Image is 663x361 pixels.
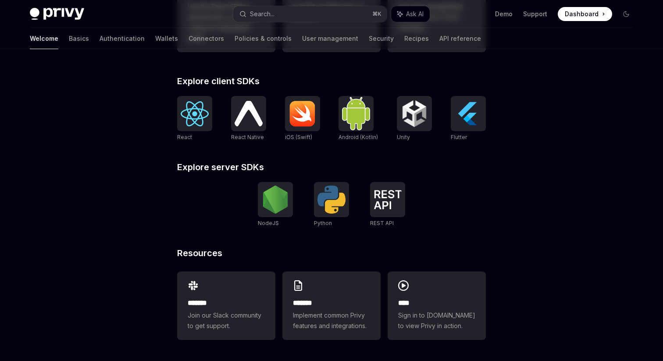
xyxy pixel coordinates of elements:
a: ReactReact [177,96,212,142]
a: FlutterFlutter [451,96,486,142]
a: Authentication [100,28,145,49]
a: Basics [69,28,89,49]
a: API reference [439,28,481,49]
img: NodeJS [261,186,289,214]
span: ⌘ K [372,11,381,18]
a: NodeJSNodeJS [258,182,293,228]
a: Welcome [30,28,58,49]
a: Dashboard [558,7,612,21]
img: REST API [374,190,402,209]
span: Implement common Privy features and integrations. [293,310,370,331]
button: Search...⌘K [233,6,387,22]
a: Demo [495,10,513,18]
img: iOS (Swift) [289,100,317,127]
img: Unity [400,100,428,128]
a: **** **Join our Slack community to get support. [177,272,275,340]
span: Python [314,220,332,226]
img: React Native [235,101,263,126]
a: React NativeReact Native [231,96,266,142]
img: Android (Kotlin) [342,97,370,130]
a: Policies & controls [235,28,292,49]
a: User management [302,28,358,49]
a: Support [523,10,547,18]
img: Python [317,186,346,214]
span: Join our Slack community to get support. [188,310,265,331]
span: Android (Kotlin) [339,134,378,140]
span: React Native [231,134,264,140]
a: Security [369,28,394,49]
a: PythonPython [314,182,349,228]
span: React [177,134,192,140]
span: Resources [177,249,222,257]
span: iOS (Swift) [285,134,312,140]
a: Connectors [189,28,224,49]
a: iOS (Swift)iOS (Swift) [285,96,320,142]
img: Flutter [454,100,482,128]
span: Unity [397,134,410,140]
span: Sign in to [DOMAIN_NAME] to view Privy in action. [398,310,475,331]
button: Toggle dark mode [619,7,633,21]
button: Ask AI [391,6,430,22]
a: **** **Implement common Privy features and integrations. [282,272,381,340]
span: NodeJS [258,220,279,226]
div: Search... [250,9,274,19]
a: REST APIREST API [370,182,405,228]
img: dark logo [30,8,84,20]
img: React [181,101,209,126]
span: Explore client SDKs [177,77,260,86]
span: Flutter [451,134,467,140]
span: REST API [370,220,394,226]
a: Wallets [155,28,178,49]
span: Ask AI [406,10,424,18]
span: Dashboard [565,10,599,18]
a: ****Sign in to [DOMAIN_NAME] to view Privy in action. [388,272,486,340]
span: Explore server SDKs [177,163,264,172]
a: UnityUnity [397,96,432,142]
a: Recipes [404,28,429,49]
a: Android (Kotlin)Android (Kotlin) [339,96,378,142]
